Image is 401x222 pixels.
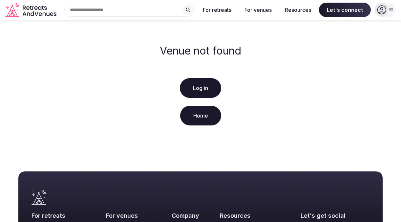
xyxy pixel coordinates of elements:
[160,45,241,57] h2: Venue not found
[106,211,168,220] h2: For venues
[5,3,58,17] a: Visit the homepage
[301,211,369,220] h2: Let's get social
[180,78,221,98] a: Log in
[172,211,217,220] h2: Company
[239,3,277,17] button: For venues
[180,106,221,125] a: Home
[5,3,58,17] svg: Retreats and Venues company logo
[319,3,371,17] span: Let's connect
[220,211,297,220] h2: Resources
[280,3,316,17] button: Resources
[32,190,46,205] a: Visit the homepage
[32,211,103,220] h2: For retreats
[198,3,237,17] button: For retreats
